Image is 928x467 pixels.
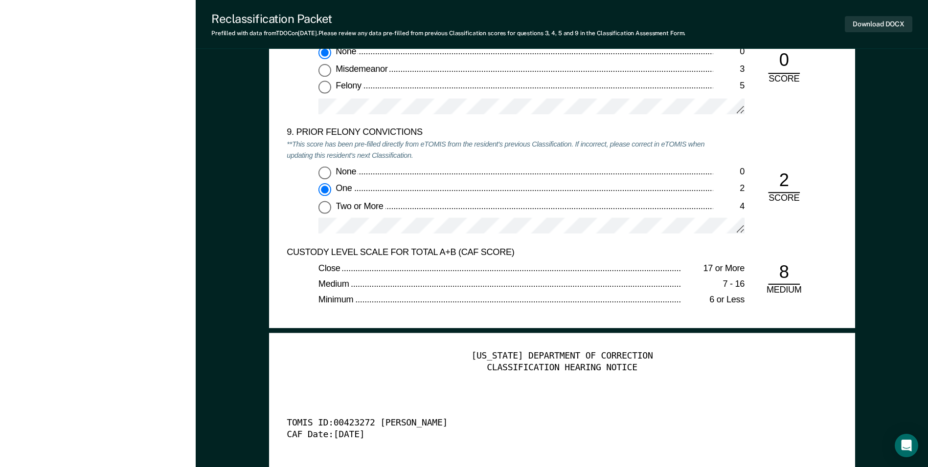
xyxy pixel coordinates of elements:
span: Minimum [318,295,355,304]
div: 0 [768,49,800,73]
div: 9. PRIOR FELONY CONVICTIONS [287,127,713,139]
div: 8 [768,261,800,285]
button: Download DOCX [845,16,912,32]
div: 4 [713,200,745,212]
div: CUSTODY LEVEL SCALE FOR TOTAL A+B (CAF SCORE) [287,247,713,258]
span: Misdemeanor [336,64,389,73]
div: Prefilled with data from TDOC on [DATE] . Please review any data pre-filled from previous Classif... [211,30,685,37]
div: 7 - 16 [681,278,745,290]
div: [US_STATE] DEPARTMENT OF CORRECTION [287,351,837,362]
span: Felony [336,81,363,90]
div: 17 or More [681,263,745,275]
input: Two or More4 [318,200,331,213]
div: 2 [713,183,745,195]
div: TOMIS ID: 00423272 [PERSON_NAME] [287,418,810,430]
input: None0 [318,46,331,59]
div: CLASSIFICATION HEARING NOTICE [287,362,837,374]
div: 0 [713,46,745,58]
input: Misdemeanor3 [318,64,331,76]
em: **This score has been pre-filled directly from eTOMIS from the resident's previous Classification... [287,139,704,160]
div: 2 [768,169,800,193]
span: Close [318,263,342,273]
div: SCORE [760,193,808,205]
input: None0 [318,166,331,179]
span: Two or More [336,200,385,210]
div: 6 or Less [681,295,745,306]
div: Reclassification Packet [211,12,685,26]
div: MEDIUM [760,285,808,297]
div: 3 [713,64,745,75]
div: CAF Date: [DATE] [287,429,810,441]
span: Medium [318,278,351,288]
div: SCORE [760,73,808,85]
span: One [336,183,354,193]
span: None [336,46,358,56]
div: Open Intercom Messenger [895,434,918,457]
div: 5 [713,81,745,92]
input: Felony5 [318,81,331,93]
span: None [336,166,358,176]
input: One2 [318,183,331,196]
div: 0 [713,166,745,178]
